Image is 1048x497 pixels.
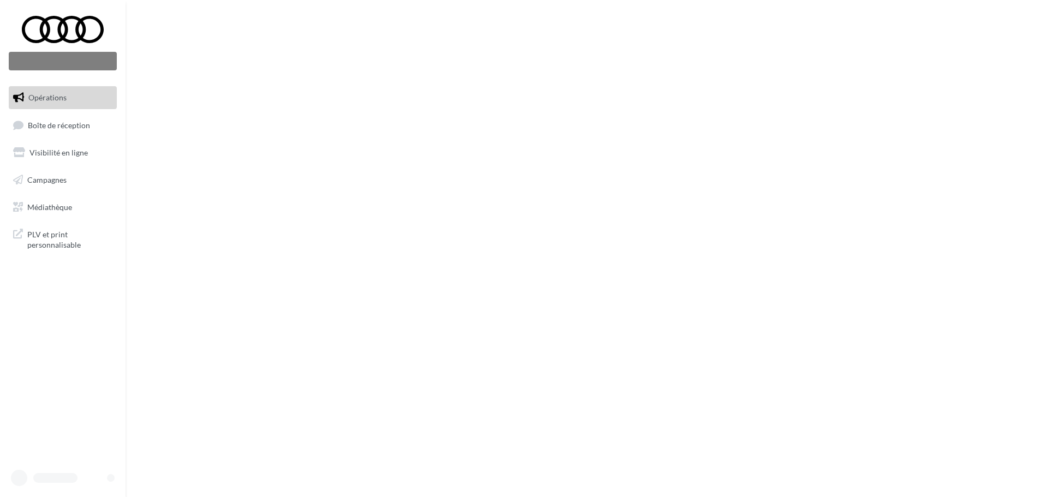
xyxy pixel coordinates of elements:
span: Visibilité en ligne [29,148,88,157]
a: Campagnes [7,169,119,191]
span: PLV et print personnalisable [27,227,112,250]
a: Médiathèque [7,196,119,219]
span: Campagnes [27,175,67,184]
a: Visibilité en ligne [7,141,119,164]
a: Boîte de réception [7,113,119,137]
span: Opérations [28,93,67,102]
a: Opérations [7,86,119,109]
span: Médiathèque [27,202,72,211]
div: Nouvelle campagne [9,52,117,70]
a: PLV et print personnalisable [7,223,119,255]
span: Boîte de réception [28,120,90,129]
